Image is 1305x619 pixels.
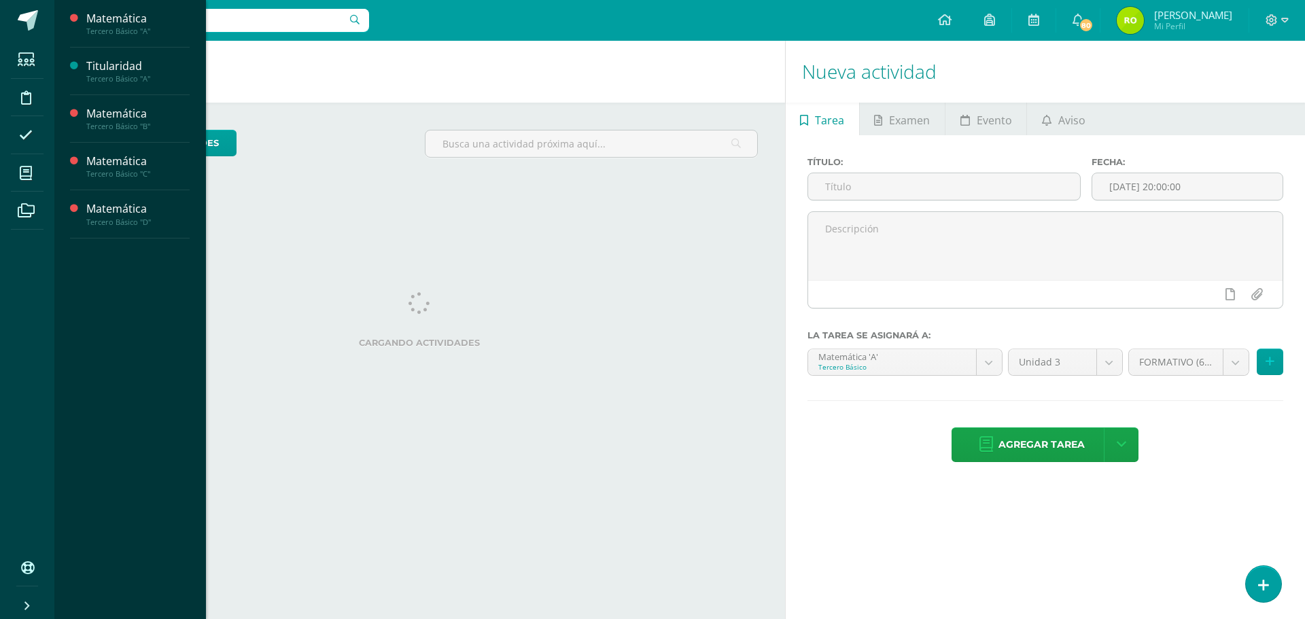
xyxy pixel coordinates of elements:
span: Aviso [1058,104,1085,137]
div: Tercero Básico "B" [86,122,190,131]
div: Tercero Básico "C" [86,169,190,179]
span: Tarea [815,104,844,137]
a: Unidad 3 [1009,349,1122,375]
label: Fecha: [1092,157,1283,167]
h1: Actividades [71,41,769,103]
a: Examen [860,103,945,135]
label: Título: [807,157,1081,167]
a: Evento [945,103,1026,135]
div: Tercero Básico [818,362,966,372]
a: FORMATIVO (60.0%) [1129,349,1249,375]
div: Matemática [86,154,190,169]
input: Título [808,173,1080,200]
div: Matemática [86,201,190,217]
a: MatemáticaTercero Básico "D" [86,201,190,226]
img: c4cc1f8eb4ce2c7ab2e79f8195609c16.png [1117,7,1144,34]
div: Titularidad [86,58,190,74]
span: Mi Perfil [1154,20,1232,32]
a: MatemáticaTercero Básico "B" [86,106,190,131]
span: FORMATIVO (60.0%) [1139,349,1213,375]
a: MatemáticaTercero Básico "C" [86,154,190,179]
span: Agregar tarea [998,428,1085,461]
label: Cargando actividades [82,338,758,348]
div: Matemática [86,106,190,122]
span: Unidad 3 [1019,349,1086,375]
span: [PERSON_NAME] [1154,8,1232,22]
div: Tercero Básico "A" [86,26,190,36]
input: Busca un usuario... [63,9,369,32]
span: 80 [1078,18,1093,33]
input: Fecha de entrega [1092,173,1283,200]
a: MatemáticaTercero Básico "A" [86,11,190,36]
span: Evento [977,104,1012,137]
div: Matemática 'A' [818,349,966,362]
div: Matemática [86,11,190,26]
div: Tercero Básico "D" [86,217,190,227]
input: Busca una actividad próxima aquí... [425,130,756,157]
h1: Nueva actividad [802,41,1289,103]
a: Matemática 'A'Tercero Básico [808,349,1002,375]
a: TitularidadTercero Básico "A" [86,58,190,84]
div: Tercero Básico "A" [86,74,190,84]
span: Examen [889,104,930,137]
a: Tarea [786,103,859,135]
label: La tarea se asignará a: [807,330,1283,340]
a: Aviso [1027,103,1100,135]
